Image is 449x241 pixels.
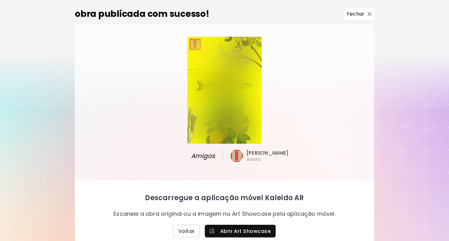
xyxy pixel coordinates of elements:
h6: [PERSON_NAME] [247,150,289,157]
a: Abrir Art Showcase [205,225,276,237]
span: Abrir Art Showcase [210,228,271,234]
span: Amigos [176,151,215,161]
p: Descarregue a aplicação móvel Kaleido AR [87,193,362,203]
p: Escaneie a obra original ou a imagem no Art Showcase pela aplicação móvel. [87,210,362,217]
h6: Artista [247,157,261,162]
button: Voltar [173,225,200,237]
span: Voltar [178,228,195,234]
